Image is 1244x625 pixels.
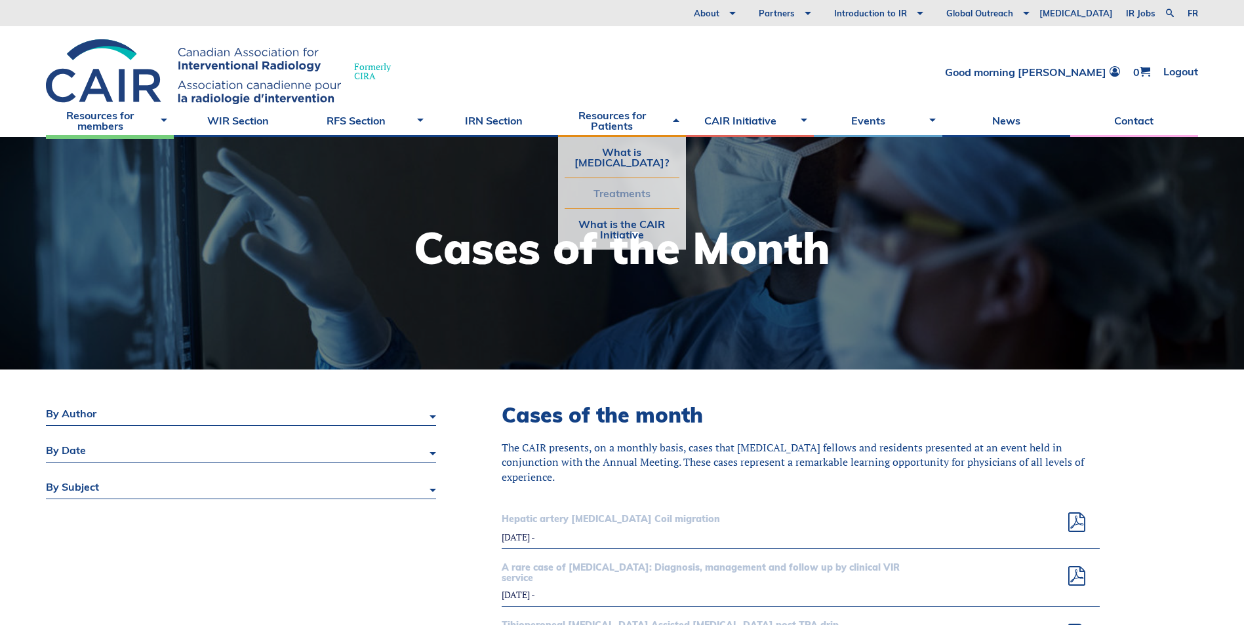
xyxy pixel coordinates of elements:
a: Good morning [PERSON_NAME] [945,66,1120,77]
a: Resources for Patients [558,104,686,137]
a: 0 [1133,66,1150,77]
img: CIRA [46,39,341,104]
div: [DATE] - [502,533,920,542]
a: Resources for members [46,104,174,137]
a: What is [MEDICAL_DATA]? [565,137,679,178]
a: Events [814,104,942,137]
a: Contact [1070,104,1198,137]
a: WIR Section [174,104,302,137]
div: [DATE] - [502,590,920,599]
a: What is the CAIR Initiative [565,209,679,250]
a: RFS Section [302,104,430,137]
span: Formerly CIRA [354,62,391,81]
a: Treatments [565,178,679,208]
a: CAIR Initiative [686,104,814,137]
span: A rare case of [MEDICAL_DATA]: Diagnosis, management and follow up by clinical VIR service [502,562,920,584]
h1: Cases of the Month [414,226,830,270]
a: fr [1188,9,1198,18]
p: The CAIR presents, on a monthly basis, cases that [MEDICAL_DATA] fellows and residents presented ... [502,440,1100,484]
a: News [942,104,1070,137]
a: Logout [1163,66,1198,77]
h2: Cases of the month [502,402,1100,427]
a: IRN Section [430,104,558,137]
a: FormerlyCIRA [46,39,404,104]
span: Hepatic artery [MEDICAL_DATA] Coil migration [502,514,920,525]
